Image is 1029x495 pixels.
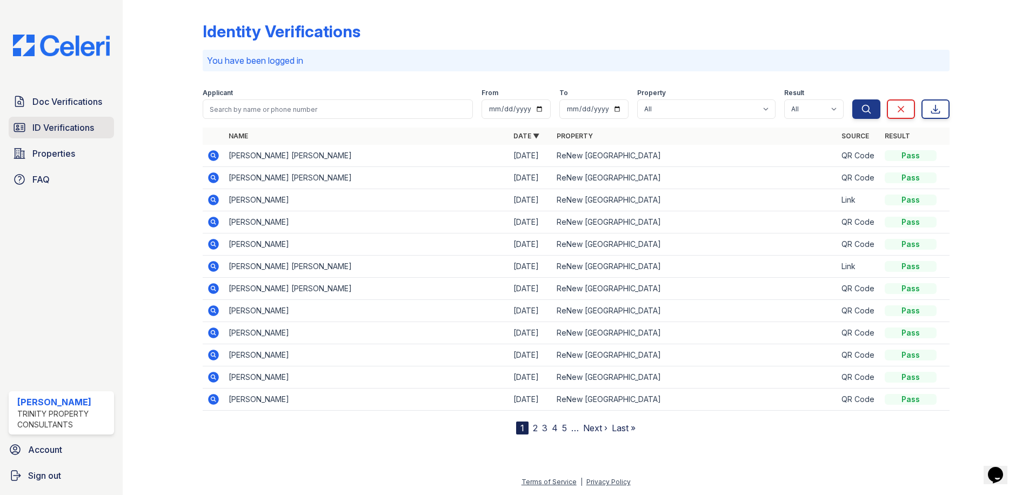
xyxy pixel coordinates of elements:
[224,278,509,300] td: [PERSON_NAME] [PERSON_NAME]
[837,389,880,411] td: QR Code
[224,366,509,389] td: [PERSON_NAME]
[203,22,360,41] div: Identity Verifications
[885,217,937,228] div: Pass
[885,327,937,338] div: Pass
[17,396,110,409] div: [PERSON_NAME]
[9,91,114,112] a: Doc Verifications
[885,195,937,205] div: Pass
[552,322,837,344] td: ReNew [GEOGRAPHIC_DATA]
[224,211,509,233] td: [PERSON_NAME]
[637,89,666,97] label: Property
[552,278,837,300] td: ReNew [GEOGRAPHIC_DATA]
[4,35,118,56] img: CE_Logo_Blue-a8612792a0a2168367f1c8372b55b34899dd931a85d93a1a3d3e32e68fde9ad4.png
[885,283,937,294] div: Pass
[509,344,552,366] td: [DATE]
[885,394,937,405] div: Pass
[571,422,579,434] span: …
[4,439,118,460] a: Account
[522,478,577,486] a: Terms of Service
[885,350,937,360] div: Pass
[9,117,114,138] a: ID Verifications
[509,211,552,233] td: [DATE]
[552,366,837,389] td: ReNew [GEOGRAPHIC_DATA]
[4,465,118,486] a: Sign out
[224,300,509,322] td: [PERSON_NAME]
[586,478,631,486] a: Privacy Policy
[224,189,509,211] td: [PERSON_NAME]
[509,366,552,389] td: [DATE]
[837,167,880,189] td: QR Code
[9,143,114,164] a: Properties
[552,211,837,233] td: ReNew [GEOGRAPHIC_DATA]
[885,372,937,383] div: Pass
[224,233,509,256] td: [PERSON_NAME]
[224,145,509,167] td: [PERSON_NAME] [PERSON_NAME]
[841,132,869,140] a: Source
[580,478,583,486] div: |
[224,344,509,366] td: [PERSON_NAME]
[837,322,880,344] td: QR Code
[885,261,937,272] div: Pass
[203,99,473,119] input: Search by name or phone number
[32,147,75,160] span: Properties
[32,121,94,134] span: ID Verifications
[229,132,248,140] a: Name
[509,300,552,322] td: [DATE]
[32,173,50,186] span: FAQ
[552,233,837,256] td: ReNew [GEOGRAPHIC_DATA]
[513,132,539,140] a: Date ▼
[224,167,509,189] td: [PERSON_NAME] [PERSON_NAME]
[837,211,880,233] td: QR Code
[224,389,509,411] td: [PERSON_NAME]
[9,169,114,190] a: FAQ
[28,443,62,456] span: Account
[28,469,61,482] span: Sign out
[509,322,552,344] td: [DATE]
[837,300,880,322] td: QR Code
[562,423,567,433] a: 5
[612,423,636,433] a: Last »
[509,278,552,300] td: [DATE]
[984,452,1018,484] iframe: chat widget
[552,300,837,322] td: ReNew [GEOGRAPHIC_DATA]
[516,422,529,434] div: 1
[509,145,552,167] td: [DATE]
[837,189,880,211] td: Link
[837,366,880,389] td: QR Code
[784,89,804,97] label: Result
[837,344,880,366] td: QR Code
[837,233,880,256] td: QR Code
[509,233,552,256] td: [DATE]
[552,145,837,167] td: ReNew [GEOGRAPHIC_DATA]
[224,322,509,344] td: [PERSON_NAME]
[559,89,568,97] label: To
[837,278,880,300] td: QR Code
[17,409,110,430] div: Trinity Property Consultants
[509,389,552,411] td: [DATE]
[552,389,837,411] td: ReNew [GEOGRAPHIC_DATA]
[207,54,945,67] p: You have been logged in
[552,189,837,211] td: ReNew [GEOGRAPHIC_DATA]
[583,423,607,433] a: Next ›
[224,256,509,278] td: [PERSON_NAME] [PERSON_NAME]
[885,172,937,183] div: Pass
[885,239,937,250] div: Pass
[509,256,552,278] td: [DATE]
[32,95,102,108] span: Doc Verifications
[542,423,547,433] a: 3
[552,423,558,433] a: 4
[837,145,880,167] td: QR Code
[509,167,552,189] td: [DATE]
[837,256,880,278] td: Link
[552,344,837,366] td: ReNew [GEOGRAPHIC_DATA]
[885,305,937,316] div: Pass
[552,256,837,278] td: ReNew [GEOGRAPHIC_DATA]
[482,89,498,97] label: From
[885,132,910,140] a: Result
[533,423,538,433] a: 2
[557,132,593,140] a: Property
[509,189,552,211] td: [DATE]
[885,150,937,161] div: Pass
[552,167,837,189] td: ReNew [GEOGRAPHIC_DATA]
